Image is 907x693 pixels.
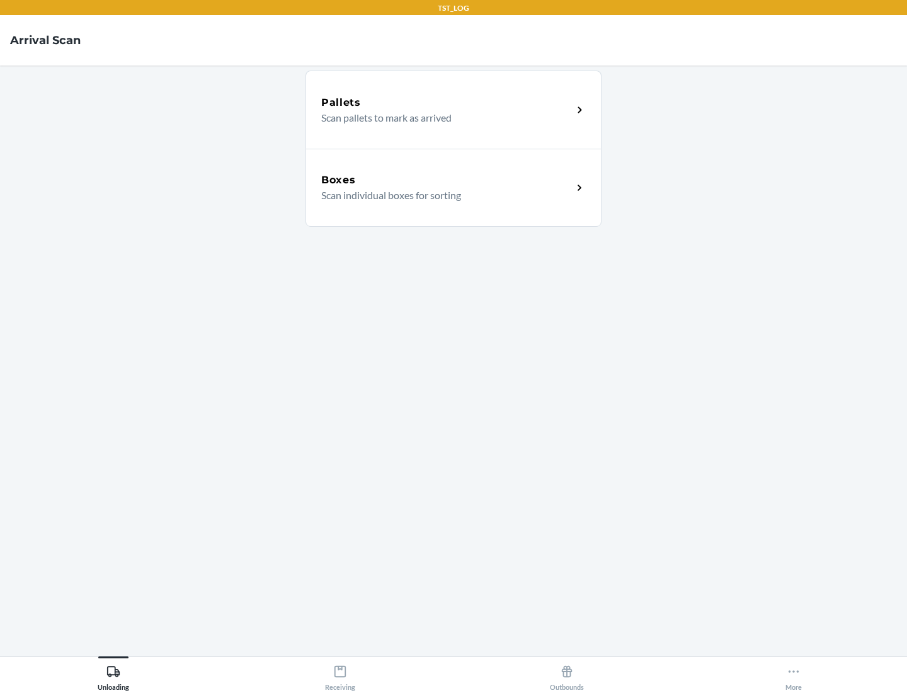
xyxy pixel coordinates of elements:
div: Receiving [325,660,355,691]
div: Outbounds [550,660,584,691]
button: Outbounds [453,656,680,691]
h5: Boxes [321,173,356,188]
div: More [785,660,802,691]
h5: Pallets [321,95,361,110]
p: TST_LOG [438,3,469,14]
p: Scan individual boxes for sorting [321,188,562,203]
a: PalletsScan pallets to mark as arrived [305,71,602,149]
p: Scan pallets to mark as arrived [321,110,562,125]
button: Receiving [227,656,453,691]
a: BoxesScan individual boxes for sorting [305,149,602,227]
button: More [680,656,907,691]
h4: Arrival Scan [10,32,81,49]
div: Unloading [98,660,129,691]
